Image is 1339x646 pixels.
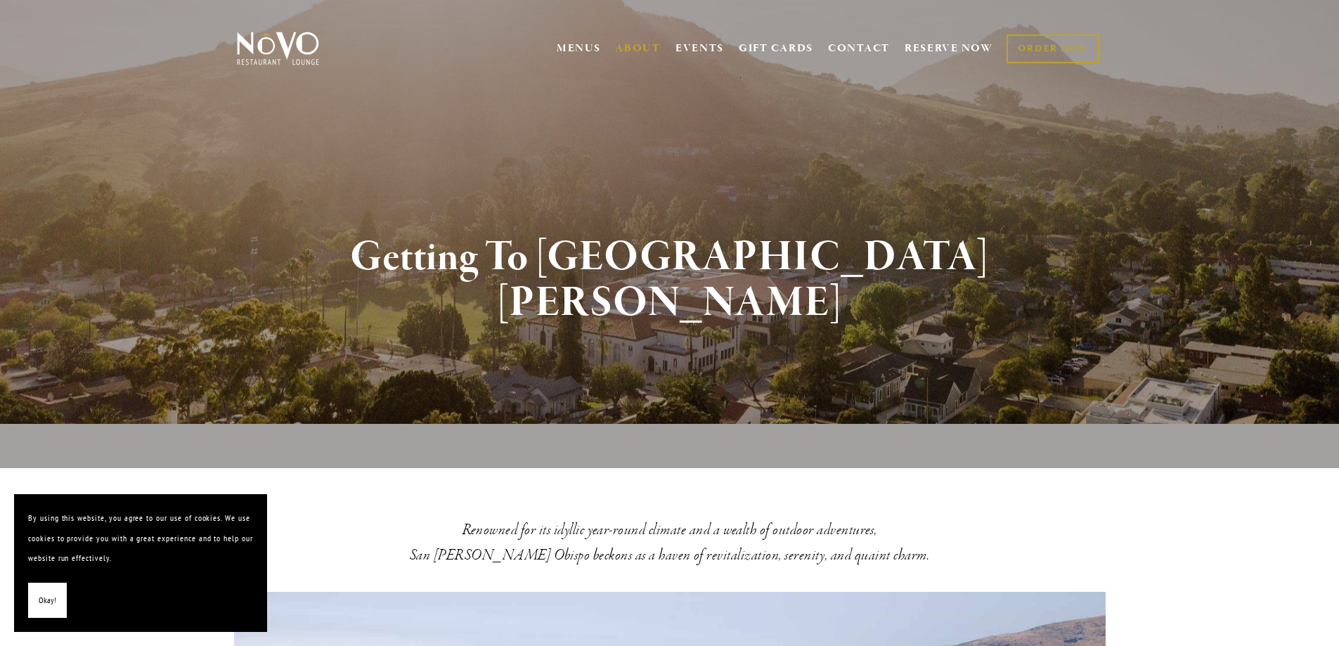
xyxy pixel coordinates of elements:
h1: Getting To [GEOGRAPHIC_DATA][PERSON_NAME] [260,235,1080,326]
span: Okay! [39,590,56,611]
a: EVENTS [675,41,724,56]
a: ORDER NOW [1007,34,1099,63]
a: RESERVE NOW [905,35,993,62]
a: GIFT CARDS [739,35,813,62]
a: ABOUT [615,41,661,56]
a: CONTACT [828,35,890,62]
a: MENUS [557,41,601,56]
section: Cookie banner [14,494,267,632]
button: Okay! [28,583,67,619]
em: Renowned for its idyllic year-round climate and a wealth of outdoor adventures, San [PERSON_NAME]... [410,520,929,565]
p: By using this website, you agree to our use of cookies. We use cookies to provide you with a grea... [28,508,253,569]
img: Novo Restaurant &amp; Lounge [234,31,322,66]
